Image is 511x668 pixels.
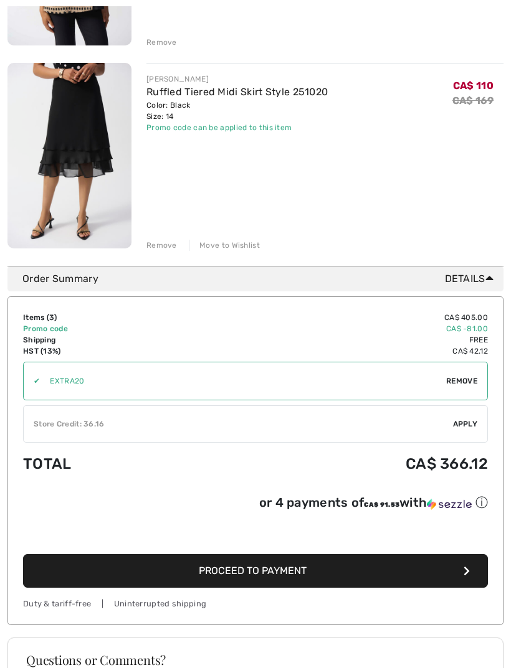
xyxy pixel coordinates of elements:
input: Promo code [40,362,446,400]
div: ✔ [24,375,40,387]
td: HST (13%) [23,346,195,357]
td: CA$ -81.00 [195,323,488,334]
span: CA$ 91.53 [364,501,399,509]
s: CA$ 169 [452,95,494,106]
span: Proceed to Payment [199,565,307,576]
div: Move to Wishlist [189,240,260,251]
img: Sezzle [427,499,472,510]
div: Promo code can be applied to this item [146,122,328,133]
div: [PERSON_NAME] [146,73,328,85]
span: Details [445,271,499,286]
td: Free [195,334,488,346]
iframe: PayPal-paypal [23,515,488,550]
div: Store Credit: 36.16 [24,418,453,430]
img: Ruffled Tiered Midi Skirt Style 251020 [7,63,131,248]
td: CA$ 366.12 [195,443,488,485]
span: 3 [49,313,54,322]
td: Total [23,443,195,485]
span: CA$ 110 [453,80,494,92]
button: Proceed to Payment [23,554,488,588]
span: Remove [446,375,477,387]
div: Remove [146,240,177,251]
td: Promo code [23,323,195,334]
td: Shipping [23,334,195,346]
td: CA$ 405.00 [195,312,488,323]
h3: Questions or Comments? [26,654,485,666]
a: Ruffled Tiered Midi Skirt Style 251020 [146,86,328,98]
div: or 4 payments ofCA$ 91.53withSezzle Click to learn more about Sezzle [23,494,488,515]
td: Items ( ) [23,312,195,323]
div: Duty & tariff-free | Uninterrupted shipping [23,598,488,609]
div: Color: Black Size: 14 [146,100,328,122]
td: CA$ 42.12 [195,346,488,357]
div: Remove [146,37,177,48]
div: or 4 payments of with [259,494,488,511]
span: Apply [453,418,478,430]
div: Order Summary [22,271,499,286]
